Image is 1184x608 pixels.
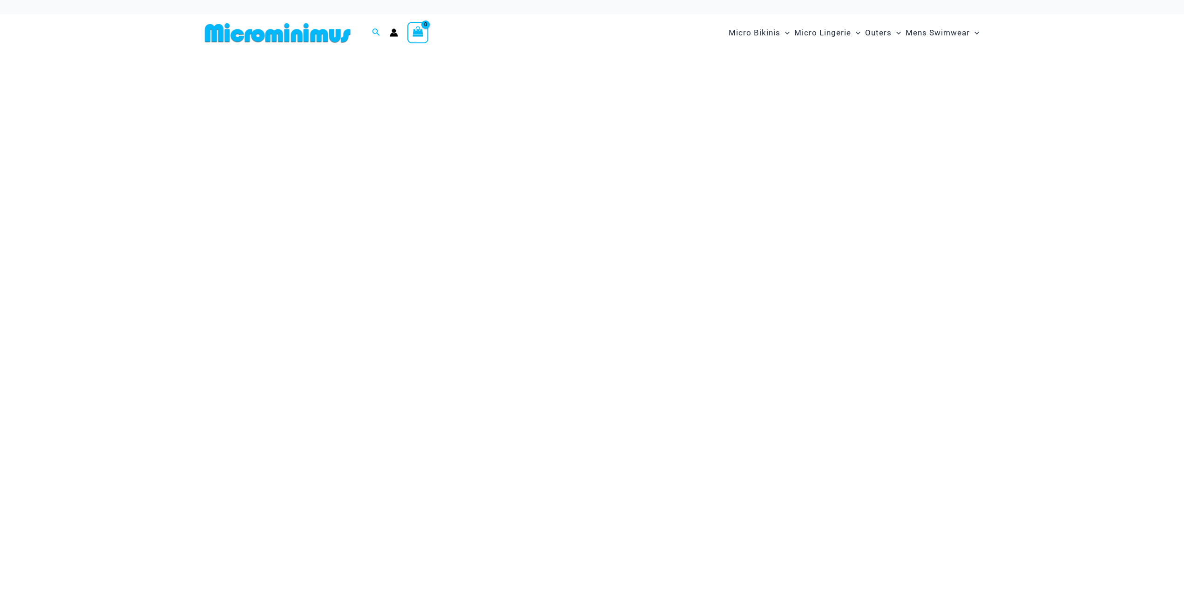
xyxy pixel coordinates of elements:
[725,17,983,48] nav: Site Navigation
[201,22,354,43] img: MM SHOP LOGO FLAT
[792,19,863,47] a: Micro LingerieMenu ToggleMenu Toggle
[865,21,892,45] span: Outers
[892,21,901,45] span: Menu Toggle
[780,21,790,45] span: Menu Toggle
[906,21,970,45] span: Mens Swimwear
[863,19,903,47] a: OutersMenu ToggleMenu Toggle
[372,27,380,39] a: Search icon link
[407,22,429,43] a: View Shopping Cart, empty
[390,28,398,37] a: Account icon link
[794,21,851,45] span: Micro Lingerie
[726,19,792,47] a: Micro BikinisMenu ToggleMenu Toggle
[729,21,780,45] span: Micro Bikinis
[903,19,981,47] a: Mens SwimwearMenu ToggleMenu Toggle
[851,21,860,45] span: Menu Toggle
[5,61,1179,461] img: Waves Breaking Ocean Bikini Pack
[970,21,979,45] span: Menu Toggle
